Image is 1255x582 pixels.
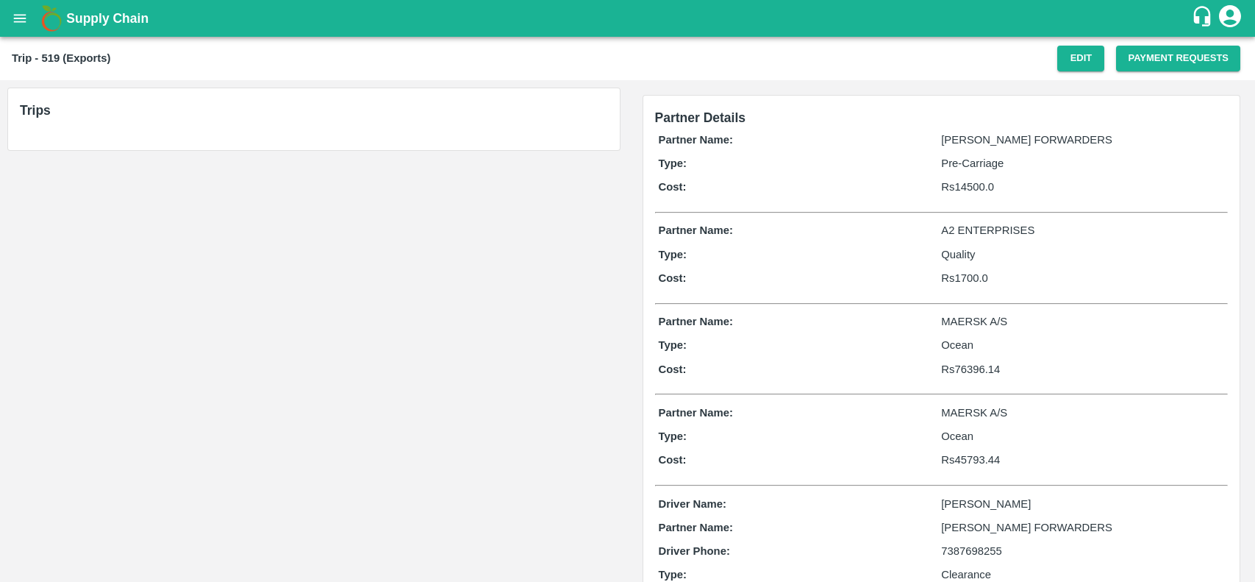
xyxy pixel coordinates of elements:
[3,1,37,35] button: open drawer
[659,407,733,419] b: Partner Name:
[659,522,733,533] b: Partner Name:
[12,52,110,64] b: Trip - 519 (Exports)
[1191,5,1217,32] div: customer-support
[20,103,51,118] b: Trips
[941,428,1224,444] p: Ocean
[941,132,1224,148] p: [PERSON_NAME] FORWARDERS
[659,339,687,351] b: Type:
[941,222,1224,238] p: A2 ENTERPRISES
[941,519,1224,536] p: [PERSON_NAME] FORWARDERS
[655,110,746,125] span: Partner Details
[941,405,1224,421] p: MAERSK A/S
[941,337,1224,353] p: Ocean
[941,452,1224,468] p: Rs 45793.44
[1116,46,1240,71] button: Payment Requests
[66,8,1191,29] a: Supply Chain
[659,157,687,169] b: Type:
[941,543,1224,559] p: 7387698255
[941,313,1224,330] p: MAERSK A/S
[659,454,687,466] b: Cost:
[941,496,1224,512] p: [PERSON_NAME]
[941,179,1224,195] p: Rs 14500.0
[659,249,687,260] b: Type:
[659,363,687,375] b: Cost:
[941,246,1224,263] p: Quality
[659,181,687,193] b: Cost:
[659,134,733,146] b: Partner Name:
[659,316,733,327] b: Partner Name:
[659,224,733,236] b: Partner Name:
[659,272,687,284] b: Cost:
[1217,3,1243,34] div: account of current user
[941,361,1224,377] p: Rs 76396.14
[66,11,149,26] b: Supply Chain
[1057,46,1104,71] button: Edit
[659,545,730,557] b: Driver Phone:
[659,569,687,581] b: Type:
[941,270,1224,286] p: Rs 1700.0
[659,498,726,510] b: Driver Name:
[659,430,687,442] b: Type:
[37,4,66,33] img: logo
[941,155,1224,171] p: Pre-Carriage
